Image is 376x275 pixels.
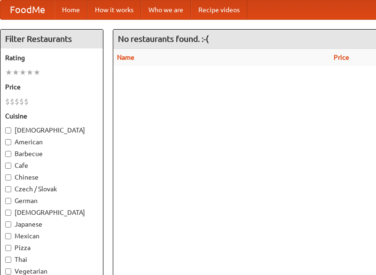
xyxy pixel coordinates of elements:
input: American [5,139,11,145]
input: [DEMOGRAPHIC_DATA] [5,210,11,216]
label: [DEMOGRAPHIC_DATA] [5,126,98,135]
label: Mexican [5,231,98,241]
label: German [5,196,98,205]
input: Thai [5,257,11,263]
input: Cafe [5,163,11,169]
li: ★ [26,67,33,78]
h5: Rating [5,53,98,63]
label: [DEMOGRAPHIC_DATA] [5,208,98,217]
li: ★ [19,67,26,78]
li: ★ [12,67,19,78]
li: $ [15,96,19,107]
li: ★ [5,67,12,78]
li: $ [5,96,10,107]
input: German [5,198,11,204]
label: Barbecue [5,149,98,158]
a: How it works [87,0,141,19]
h5: Cuisine [5,111,98,121]
label: Pizza [5,243,98,252]
li: $ [24,96,29,107]
input: Czech / Slovak [5,186,11,192]
a: Recipe videos [191,0,247,19]
input: [DEMOGRAPHIC_DATA] [5,127,11,134]
h5: Price [5,82,98,92]
label: Thai [5,255,98,264]
a: Home [55,0,87,19]
input: Mexican [5,233,11,239]
ng-pluralize: No restaurants found. :-( [118,34,209,43]
li: $ [19,96,24,107]
li: $ [10,96,15,107]
label: Cafe [5,161,98,170]
li: ★ [33,67,40,78]
label: Chinese [5,173,98,182]
label: Czech / Slovak [5,184,98,194]
label: Japanese [5,220,98,229]
input: Pizza [5,245,11,251]
input: Chinese [5,174,11,181]
input: Vegetarian [5,268,11,275]
a: Name [117,54,134,61]
h4: Filter Restaurants [0,30,103,48]
a: FoodMe [0,0,55,19]
input: Barbecue [5,151,11,157]
label: American [5,137,98,147]
a: Price [334,54,349,61]
a: Who we are [141,0,191,19]
input: Japanese [5,221,11,228]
